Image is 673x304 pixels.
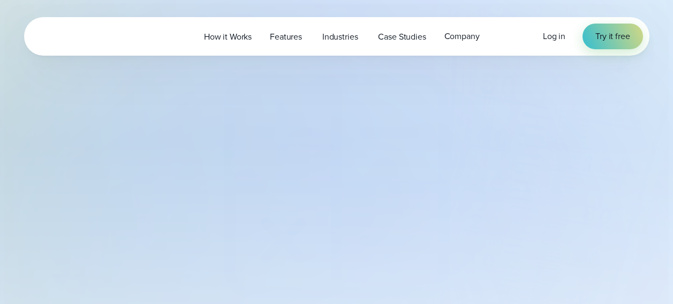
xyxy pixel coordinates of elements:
[270,31,302,43] span: Features
[583,24,642,49] a: Try it free
[378,31,426,43] span: Case Studies
[322,31,358,43] span: Industries
[195,26,261,48] a: How it Works
[444,30,480,43] span: Company
[595,30,630,43] span: Try it free
[369,26,435,48] a: Case Studies
[543,30,565,43] a: Log in
[543,30,565,42] span: Log in
[204,31,252,43] span: How it Works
